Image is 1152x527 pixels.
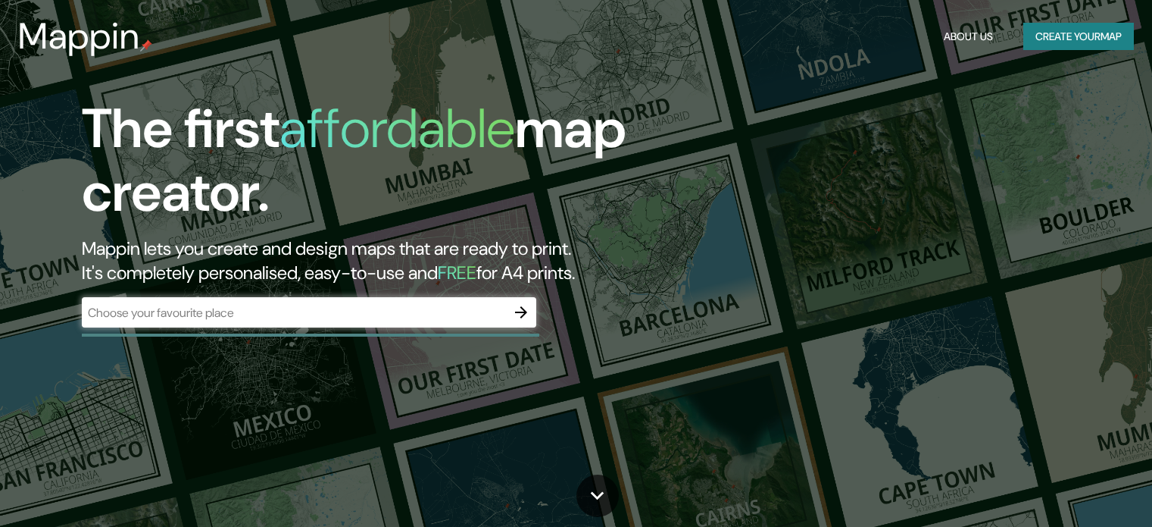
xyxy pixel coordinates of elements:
input: Choose your favourite place [82,304,506,322]
img: mappin-pin [140,39,152,52]
h5: FREE [438,261,476,284]
button: About Us [938,23,999,51]
button: Create yourmap [1023,23,1134,51]
h3: Mappin [18,15,140,58]
h1: The first map creator. [82,97,658,237]
h1: affordable [279,93,515,164]
h2: Mappin lets you create and design maps that are ready to print. It's completely personalised, eas... [82,237,658,285]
